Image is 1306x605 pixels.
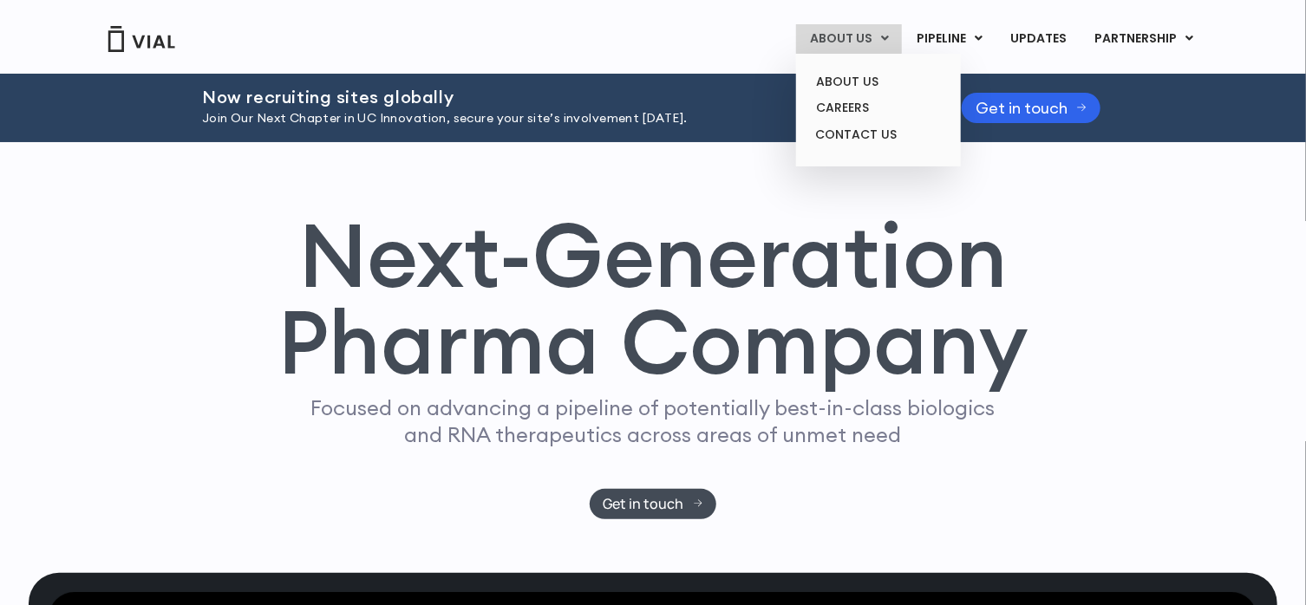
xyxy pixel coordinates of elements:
p: Focused on advancing a pipeline of potentially best-in-class biologics and RNA therapeutics acros... [304,394,1002,448]
a: ABOUT US [802,68,954,95]
img: Vial Logo [107,26,176,52]
a: PIPELINEMenu Toggle [903,24,996,54]
h1: Next-Generation Pharma Company [278,211,1028,387]
span: Get in touch [976,101,1068,114]
p: Join Our Next Chapter in UC Innovation, secure your site’s involvement [DATE]. [202,109,918,128]
a: Get in touch [590,489,717,519]
h2: Now recruiting sites globally [202,88,918,107]
a: ABOUT USMenu Toggle [796,24,902,54]
a: UPDATES [996,24,1080,54]
a: CONTACT US [802,121,954,149]
a: PARTNERSHIPMenu Toggle [1081,24,1207,54]
span: Get in touch [604,498,684,511]
a: CAREERS [802,94,954,121]
a: Get in touch [962,93,1100,123]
